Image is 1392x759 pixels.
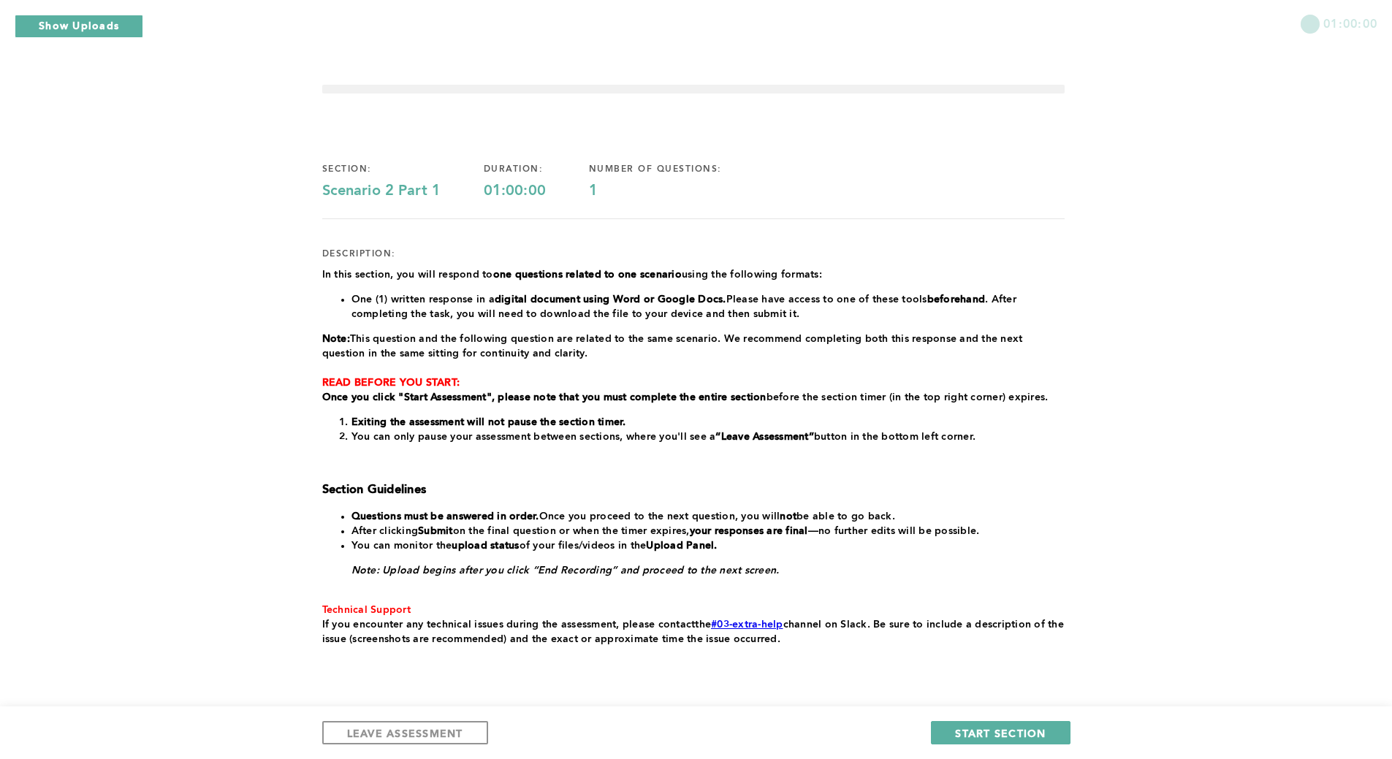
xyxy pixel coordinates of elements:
[322,378,460,388] strong: READ BEFORE YOU START:
[351,417,626,427] strong: Exiting the assessment will not pause the section timer.
[351,509,1065,524] li: Once you proceed to the next question, you will be able to go back.
[690,526,808,536] strong: your responses are final
[682,270,822,280] span: using the following formats:
[322,270,493,280] span: In this section, you will respond to
[351,524,1065,538] li: After clicking on the final question or when the timer expires, —no further edits will be possible.
[15,15,143,38] button: Show Uploads
[322,183,484,200] div: Scenario 2 Part 1
[322,332,1065,361] p: This question and the following question are related to the same scenario. We recommend completin...
[495,294,726,305] strong: digital document using Word or Google Docs.
[322,334,350,344] strong: Note:
[1323,15,1377,31] span: 01:00:00
[322,619,696,630] span: If you encounter any technical issues during the assessment, please contact
[351,565,780,576] em: Note: Upload begins after you click “End Recording” and proceed to the next screen.
[711,619,783,630] a: #03-extra-help
[780,511,796,522] strong: not
[351,430,1065,444] li: You can only pause your assessment between sections, where you'll see a button in the bottom left...
[351,511,539,522] strong: Questions must be answered in order.
[646,541,717,551] strong: Upload Panel.
[418,526,453,536] strong: Submit
[347,726,463,740] span: LEAVE ASSESSMENT
[322,721,488,744] button: LEAVE ASSESSMENT
[322,248,396,260] div: description:
[484,164,589,175] div: duration:
[322,164,484,175] div: section:
[589,164,765,175] div: number of questions:
[931,721,1070,744] button: START SECTION
[351,538,1065,553] li: You can monitor the of your files/videos in the
[484,183,589,200] div: 01:00:00
[322,483,1065,497] h3: Section Guidelines
[322,392,767,403] strong: Once you click "Start Assessment", please note that you must complete the entire section
[452,541,519,551] strong: upload status
[322,617,1065,647] p: the channel on Slack
[715,432,814,442] strong: “Leave Assessment”
[322,390,1065,405] p: before the section timer (in the top right corner) expires.
[322,605,411,615] span: Technical Support
[589,183,765,200] div: 1
[351,292,1065,321] li: One (1) written response in a Please have access to one of these tools . After completing the tas...
[927,294,986,305] strong: beforehand
[955,726,1046,740] span: START SECTION
[493,270,682,280] strong: one questions related to one scenario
